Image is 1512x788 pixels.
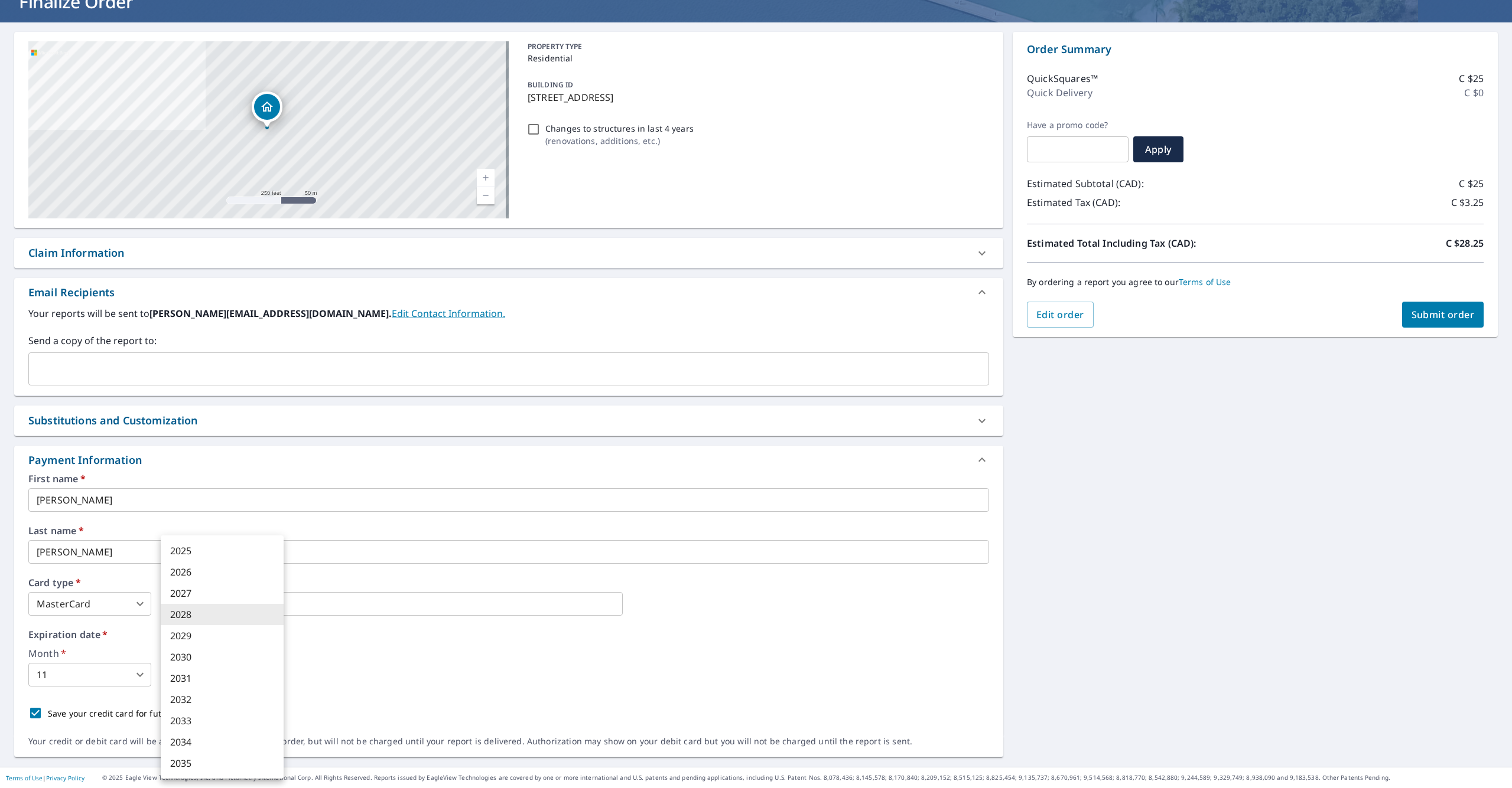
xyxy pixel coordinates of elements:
li: 2029 [161,625,284,646]
li: 2030 [161,646,284,668]
li: 2035 [161,753,284,774]
li: 2034 [161,731,284,753]
li: 2028 [161,604,284,625]
li: 2025 [161,540,284,561]
li: 2033 [161,710,284,731]
li: 2026 [161,561,284,583]
li: 2027 [161,583,284,604]
li: 2031 [161,668,284,689]
li: 2032 [161,689,284,710]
